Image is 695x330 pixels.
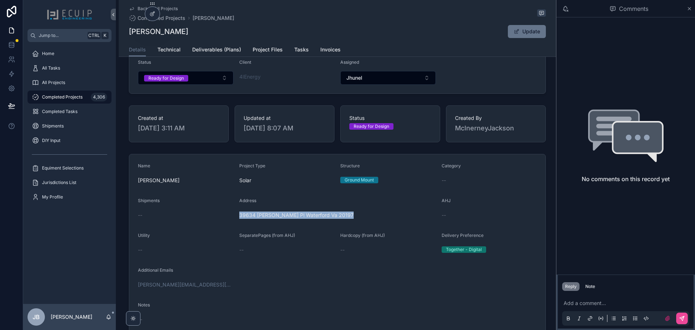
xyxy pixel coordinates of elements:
span: Back to All Projects [138,6,178,12]
button: Update [508,25,546,38]
span: Home [42,51,54,57]
button: Jump to...CtrlK [28,29,111,42]
span: [PERSON_NAME] [138,177,233,184]
button: Select Button [138,71,233,85]
div: Ready for Design [354,123,389,130]
a: Technical [157,43,181,58]
div: Note [585,284,595,289]
span: Tasks [294,46,309,53]
button: Note [582,282,598,291]
p: [PERSON_NAME] [51,313,92,321]
h2: No comments on this record yet [582,175,670,183]
a: Completed Tasks [28,105,111,118]
span: Delivery Preference [442,233,484,238]
span: Status [349,114,431,122]
a: Shipments [28,120,111,133]
a: Details [129,43,146,57]
span: Project Type [239,163,265,168]
span: 39634 [PERSON_NAME] Pl Waterford Va 20197 [239,212,436,219]
span: -- [138,246,142,254]
span: Jurisdictions List [42,180,76,185]
a: Tasks [294,43,309,58]
h1: [PERSON_NAME] [129,26,188,37]
div: scrollable content [23,42,116,213]
span: Solar [239,177,251,184]
span: Shipments [138,198,160,203]
button: Reply [562,282,580,291]
div: Ground Mount [345,177,374,183]
span: Name [138,163,150,168]
a: 4IEnergy [239,73,261,80]
span: All Tasks [42,65,60,71]
span: All Projects [42,80,65,85]
span: SeparatePages (from AHJ) [239,233,295,238]
span: Created By [455,114,537,122]
span: K [102,33,108,38]
div: Together - Digital [446,246,482,253]
span: Structure [340,163,360,168]
span: Hardcopy (from AHJ) [340,233,385,238]
span: Completed Tasks [42,109,77,114]
span: -- [239,246,244,254]
button: Select Button [340,71,436,85]
a: Completed Projects [129,14,185,22]
a: [PERSON_NAME] [193,14,234,22]
span: Ctrl [88,32,101,39]
div: 4,306 [91,93,107,101]
a: All Projects [28,76,111,89]
span: Updated at [244,114,325,122]
span: Notes [138,302,150,308]
a: [PERSON_NAME][EMAIL_ADDRESS][PERSON_NAME][DOMAIN_NAME] [138,281,233,288]
span: Technical [157,46,181,53]
span: Assigned [340,59,359,65]
a: Invoices [320,43,341,58]
a: My Profile [28,191,111,204]
span: Category [442,163,461,168]
span: McInerneyJackson [455,123,537,133]
a: Completed Projects4,306 [28,91,111,104]
span: DIY Input [42,138,60,143]
a: Equiment Selections [28,162,111,175]
span: JB [33,313,40,321]
span: AHJ [442,198,451,203]
a: Project Files [253,43,283,58]
span: -- [340,246,345,254]
div: Ready for Design [148,75,184,82]
span: Created at [138,114,220,122]
a: Home [28,47,111,60]
span: Jump to... [39,33,85,38]
span: Equiment Selections [42,165,84,171]
span: Address [239,198,256,203]
span: -- [442,212,446,219]
span: Completed Projects [138,14,185,22]
span: Utility [138,233,150,238]
span: Client [239,59,251,65]
span: Project Files [253,46,283,53]
span: Invoices [320,46,341,53]
a: Deliverables (Plans) [192,43,241,58]
span: -- [442,177,446,184]
img: App logo [47,9,92,20]
span: -- [138,212,142,219]
a: All Tasks [28,62,111,75]
a: Jurisdictions List [28,176,111,189]
span: Comments [619,4,648,13]
span: Completed Projects [42,94,83,100]
span: Details [129,46,146,53]
span: Status [138,59,151,65]
a: Back to All Projects [129,6,178,12]
span: Deliverables (Plans) [192,46,241,53]
span: Jhunel [346,74,362,82]
a: DIY Input [28,134,111,147]
span: Additional Emails [138,267,173,273]
span: My Profile [42,194,63,200]
span: Shipments [42,123,64,129]
span: [DATE] 8:07 AM [244,123,325,133]
span: [DATE] 3:11 AM [138,123,220,133]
